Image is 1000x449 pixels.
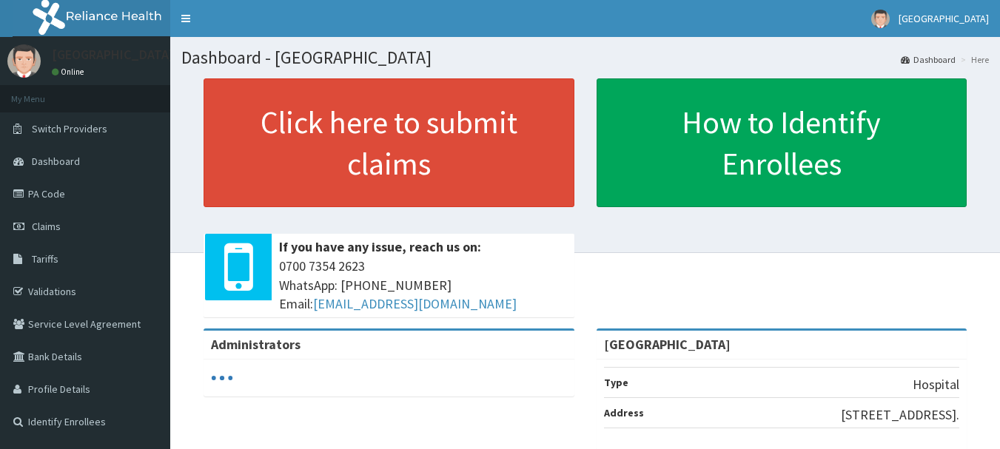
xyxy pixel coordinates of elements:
[211,336,301,353] b: Administrators
[32,122,107,135] span: Switch Providers
[52,67,87,77] a: Online
[604,336,731,353] strong: [GEOGRAPHIC_DATA]
[841,405,959,425] p: [STREET_ADDRESS].
[279,238,481,255] b: If you have any issue, reach us on:
[204,78,574,207] a: Click here to submit claims
[899,12,989,25] span: [GEOGRAPHIC_DATA]
[32,220,61,233] span: Claims
[597,78,967,207] a: How to Identify Enrollees
[32,155,80,168] span: Dashboard
[313,295,517,312] a: [EMAIL_ADDRESS][DOMAIN_NAME]
[32,252,58,266] span: Tariffs
[604,376,628,389] b: Type
[604,406,644,419] b: Address
[52,48,174,61] p: [GEOGRAPHIC_DATA]
[279,257,567,314] span: 0700 7354 2623 WhatsApp: [PHONE_NUMBER] Email:
[913,375,959,394] p: Hospital
[7,44,41,78] img: User Image
[901,53,956,66] a: Dashboard
[957,53,989,66] li: Here
[181,48,989,67] h1: Dashboard - [GEOGRAPHIC_DATA]
[871,10,890,28] img: User Image
[211,367,233,389] svg: audio-loading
